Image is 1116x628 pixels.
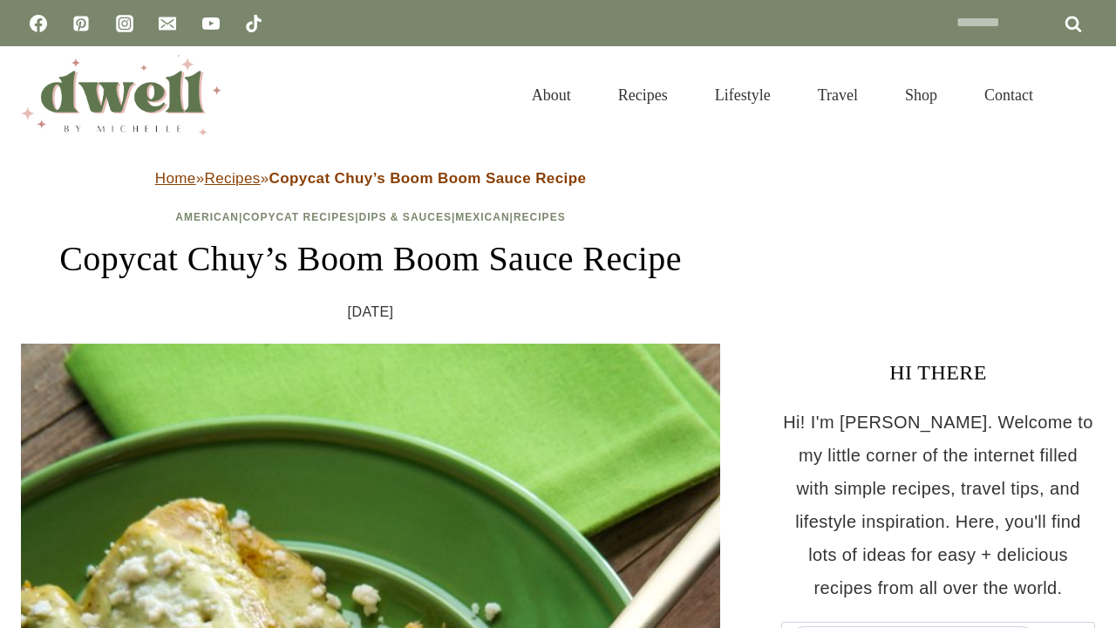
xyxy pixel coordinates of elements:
a: Lifestyle [691,65,794,126]
a: American [175,211,239,223]
h3: HI THERE [781,357,1095,388]
nav: Primary Navigation [508,65,1057,126]
a: Shop [881,65,961,126]
a: YouTube [194,6,228,41]
a: Recipes [595,65,691,126]
a: Instagram [107,6,142,41]
a: Travel [794,65,881,126]
a: Mexican [455,211,509,223]
a: Recipes [205,170,261,187]
a: Pinterest [64,6,99,41]
time: [DATE] [348,299,394,325]
a: Dips & Sauces [359,211,452,223]
a: Email [150,6,185,41]
img: DWELL by michelle [21,55,221,135]
a: Recipes [514,211,566,223]
a: Contact [961,65,1057,126]
h1: Copycat Chuy’s Boom Boom Sauce Recipe [21,233,720,285]
p: Hi! I'm [PERSON_NAME]. Welcome to my little corner of the internet filled with simple recipes, tr... [781,406,1095,604]
a: Copycat Recipes [242,211,355,223]
a: Facebook [21,6,56,41]
button: View Search Form [1065,80,1095,110]
span: | | | | [175,211,565,223]
a: TikTok [236,6,271,41]
strong: Copycat Chuy’s Boom Boom Sauce Recipe [269,170,587,187]
span: » » [155,170,587,187]
a: About [508,65,595,126]
a: Home [155,170,196,187]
